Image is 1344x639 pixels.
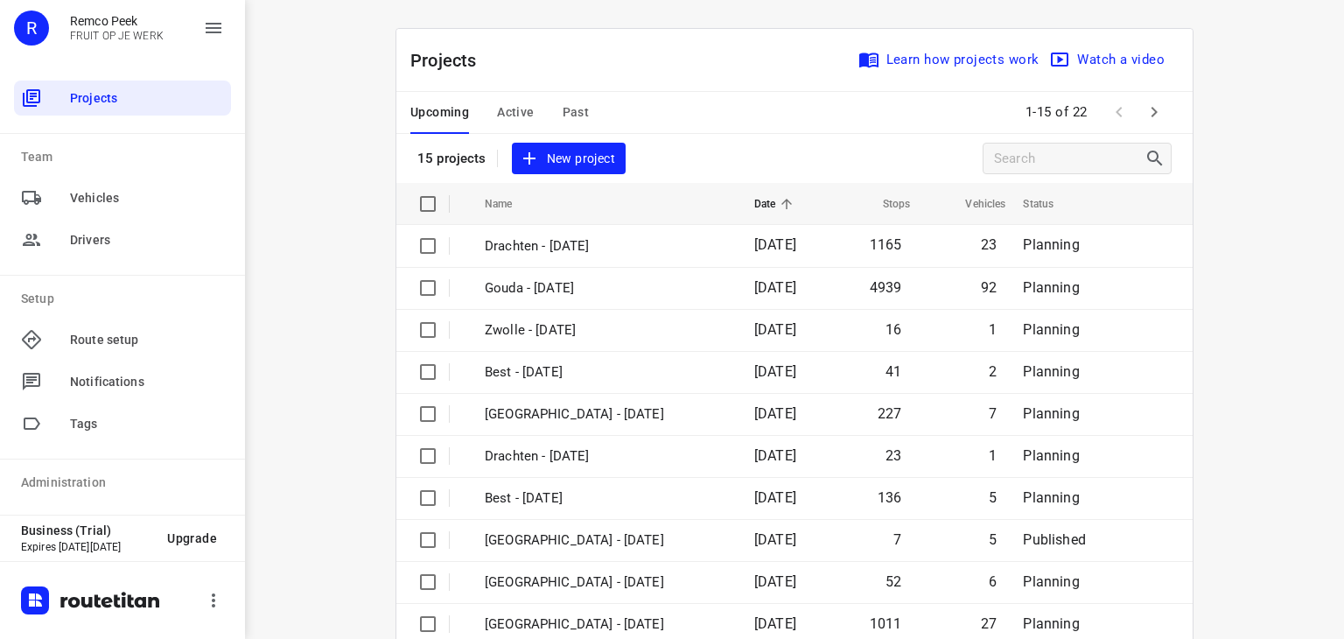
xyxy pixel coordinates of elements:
[410,102,469,123] span: Upcoming
[485,404,728,425] p: Zwolle - Thursday
[485,362,728,383] p: Best - Friday
[485,320,728,341] p: Zwolle - Friday
[485,193,535,214] span: Name
[989,363,997,380] span: 2
[485,614,728,635] p: Zwolle - Wednesday
[754,405,796,422] span: [DATE]
[754,279,796,296] span: [DATE]
[21,290,231,308] p: Setup
[70,189,224,207] span: Vehicles
[14,180,231,215] div: Vehicles
[70,415,224,433] span: Tags
[70,231,224,249] span: Drivers
[885,447,901,464] span: 23
[522,148,615,170] span: New project
[994,145,1144,172] input: Search projects
[870,279,902,296] span: 4939
[981,279,997,296] span: 92
[485,572,728,593] p: Antwerpen - Wednesday
[14,81,231,116] div: Projects
[1023,363,1079,380] span: Planning
[754,489,796,506] span: [DATE]
[1023,447,1079,464] span: Planning
[1144,148,1171,169] div: Search
[942,193,1005,214] span: Vehicles
[1023,321,1079,338] span: Planning
[1023,615,1079,632] span: Planning
[878,489,902,506] span: 136
[485,236,728,256] p: Drachten - Monday
[1023,573,1079,590] span: Planning
[485,278,728,298] p: Gouda - Monday
[981,236,997,253] span: 23
[70,373,224,391] span: Notifications
[1023,279,1079,296] span: Planning
[989,531,997,548] span: 5
[1137,95,1172,130] span: Next Page
[754,531,796,548] span: [DATE]
[1018,94,1095,131] span: 1-15 of 22
[21,474,231,492] p: Administration
[563,102,590,123] span: Past
[1023,489,1079,506] span: Planning
[754,321,796,338] span: [DATE]
[989,321,997,338] span: 1
[878,405,902,422] span: 227
[893,531,901,548] span: 7
[14,406,231,441] div: Tags
[989,447,997,464] span: 1
[1023,405,1079,422] span: Planning
[14,506,231,541] div: Apps
[989,489,997,506] span: 5
[870,236,902,253] span: 1165
[485,488,728,509] p: Best - Thursday
[417,151,486,166] p: 15 projects
[14,364,231,399] div: Notifications
[754,363,796,380] span: [DATE]
[70,515,224,533] span: Apps
[167,531,217,545] span: Upgrade
[754,447,796,464] span: [DATE]
[485,446,728,467] p: Drachten - Thursday
[989,573,997,590] span: 6
[754,615,796,632] span: [DATE]
[870,615,902,632] span: 1011
[70,89,224,108] span: Projects
[485,530,728,551] p: Gemeente Rotterdam - Thursday
[21,523,153,537] p: Business (Trial)
[885,363,901,380] span: 41
[860,193,911,214] span: Stops
[1102,95,1137,130] span: Previous Page
[14,11,49,46] div: R
[1023,193,1076,214] span: Status
[70,30,164,42] p: FRUIT OP JE WERK
[885,321,901,338] span: 16
[981,615,997,632] span: 27
[70,331,224,349] span: Route setup
[497,102,534,123] span: Active
[512,143,626,175] button: New project
[885,573,901,590] span: 52
[1023,236,1079,253] span: Planning
[14,222,231,257] div: Drivers
[21,148,231,166] p: Team
[153,523,231,554] button: Upgrade
[754,193,799,214] span: Date
[70,14,164,28] p: Remco Peek
[14,322,231,357] div: Route setup
[754,573,796,590] span: [DATE]
[989,405,997,422] span: 7
[21,541,153,553] p: Expires [DATE][DATE]
[410,47,491,74] p: Projects
[1023,531,1086,548] span: Published
[754,236,796,253] span: [DATE]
